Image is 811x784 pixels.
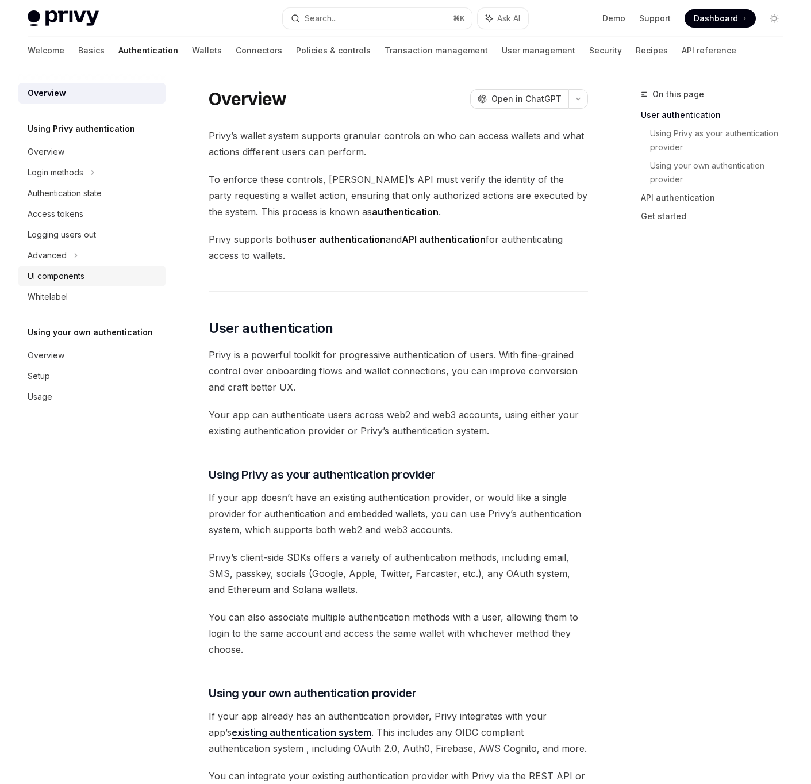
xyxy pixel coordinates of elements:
[28,86,66,100] div: Overview
[28,207,83,221] div: Access tokens
[232,726,371,739] a: existing authentication system
[491,93,562,105] span: Open in ChatGPT
[209,171,588,220] span: To enforce these controls, [PERSON_NAME]’s API must verify the identity of the party requesting a...
[209,319,333,338] span: User authentication
[28,186,102,200] div: Authentication state
[28,10,99,26] img: light logo
[209,609,588,657] span: You can also associate multiple authentication methods with a user, allowing them to login to the...
[18,345,166,366] a: Overview
[602,13,625,24] a: Demo
[372,206,439,217] strong: authentication
[78,37,105,64] a: Basics
[641,207,793,225] a: Get started
[305,12,337,25] div: Search...
[478,8,528,29] button: Ask AI
[209,549,588,598] span: Privy’s client-side SDKs offers a variety of authentication methods, including email, SMS, passke...
[118,37,178,64] a: Authentication
[18,266,166,286] a: UI components
[28,145,64,159] div: Overview
[28,290,68,304] div: Whitelabel
[765,9,783,28] button: Toggle dark mode
[209,347,588,395] span: Privy is a powerful toolkit for progressive authentication of users. With fine-grained control ov...
[283,8,472,29] button: Search...⌘K
[28,269,84,283] div: UI components
[209,685,416,701] span: Using your own authentication provider
[470,89,568,109] button: Open in ChatGPT
[18,83,166,104] a: Overview
[209,407,588,439] span: Your app can authenticate users across web2 and web3 accounts, using either your existing authent...
[18,387,166,407] a: Usage
[209,128,588,160] span: Privy’s wallet system supports granular controls on who can access wallets and what actions diffe...
[652,87,704,101] span: On this page
[209,466,436,483] span: Using Privy as your authentication provider
[28,390,52,404] div: Usage
[28,326,153,339] h5: Using your own authentication
[28,166,83,179] div: Login methods
[497,13,520,24] span: Ask AI
[650,156,793,189] a: Using your own authentication provider
[28,37,64,64] a: Welcome
[28,122,135,136] h5: Using Privy authentication
[650,124,793,156] a: Using Privy as your authentication provider
[18,366,166,387] a: Setup
[453,14,465,23] span: ⌘ K
[209,708,588,756] span: If your app already has an authentication provider, Privy integrates with your app’s . This inclu...
[502,37,575,64] a: User management
[639,13,671,24] a: Support
[209,89,286,109] h1: Overview
[18,141,166,162] a: Overview
[589,37,622,64] a: Security
[636,37,668,64] a: Recipes
[694,13,738,24] span: Dashboard
[641,189,793,207] a: API authentication
[685,9,756,28] a: Dashboard
[192,37,222,64] a: Wallets
[18,183,166,204] a: Authentication state
[402,234,486,245] strong: API authentication
[236,37,282,64] a: Connectors
[641,106,793,124] a: User authentication
[28,369,50,383] div: Setup
[28,248,67,262] div: Advanced
[18,204,166,224] a: Access tokens
[209,231,588,263] span: Privy supports both and for authenticating access to wallets.
[296,37,371,64] a: Policies & controls
[18,224,166,245] a: Logging users out
[28,228,96,242] div: Logging users out
[209,489,588,538] span: If your app doesn’t have an existing authentication provider, or would like a single provider for...
[18,286,166,307] a: Whitelabel
[28,349,64,362] div: Overview
[385,37,488,64] a: Transaction management
[296,234,386,245] strong: user authentication
[682,37,736,64] a: API reference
